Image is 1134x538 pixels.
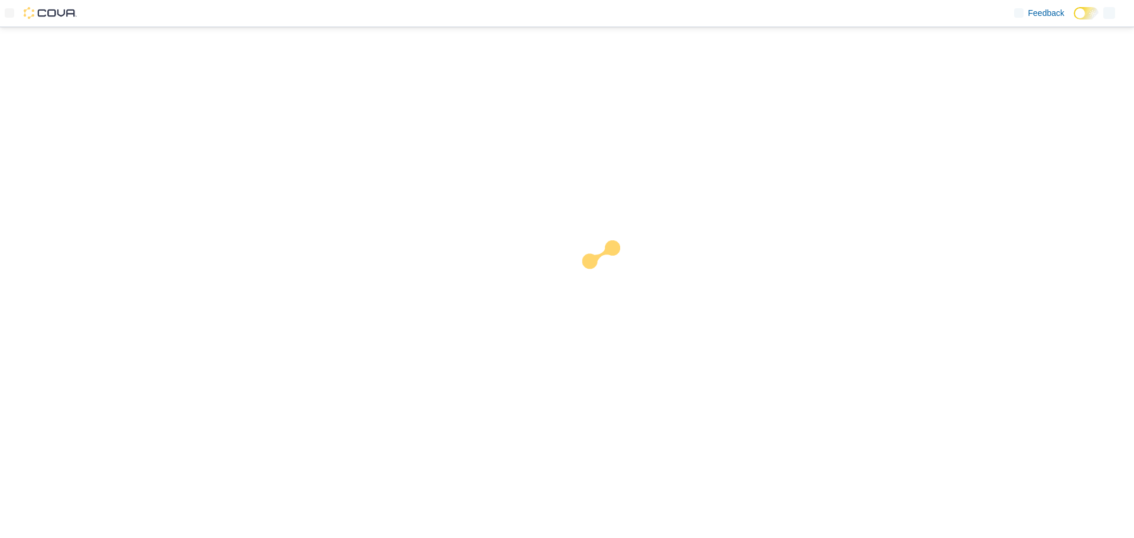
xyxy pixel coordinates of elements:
[1028,7,1064,19] span: Feedback
[1074,7,1099,19] input: Dark Mode
[24,7,77,19] img: Cova
[1009,1,1069,25] a: Feedback
[567,231,656,320] img: cova-loader
[1074,19,1074,20] span: Dark Mode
